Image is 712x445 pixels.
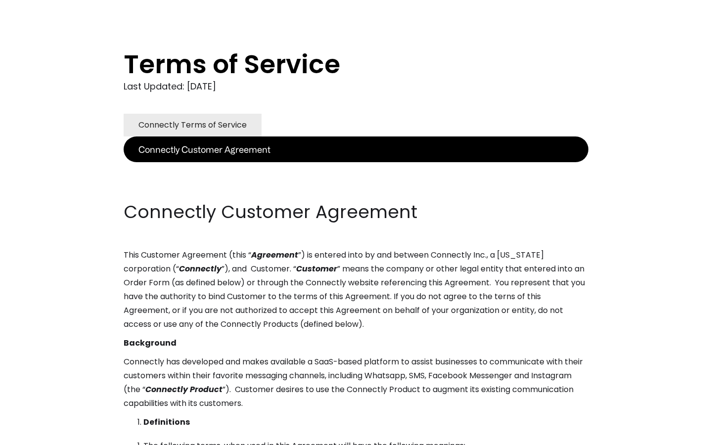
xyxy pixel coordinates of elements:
[124,200,588,224] h2: Connectly Customer Agreement
[124,181,588,195] p: ‍
[20,428,59,442] ul: Language list
[143,416,190,428] strong: Definitions
[124,79,588,94] div: Last Updated: [DATE]
[124,337,177,349] strong: Background
[10,427,59,442] aside: Language selected: English
[145,384,222,395] em: Connectly Product
[124,355,588,410] p: Connectly has developed and makes available a SaaS-based platform to assist businesses to communi...
[179,263,222,274] em: Connectly
[124,49,549,79] h1: Terms of Service
[138,142,270,156] div: Connectly Customer Agreement
[124,248,588,331] p: This Customer Agreement (this “ ”) is entered into by and between Connectly Inc., a [US_STATE] co...
[124,162,588,176] p: ‍
[251,249,298,261] em: Agreement
[296,263,337,274] em: Customer
[138,118,247,132] div: Connectly Terms of Service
